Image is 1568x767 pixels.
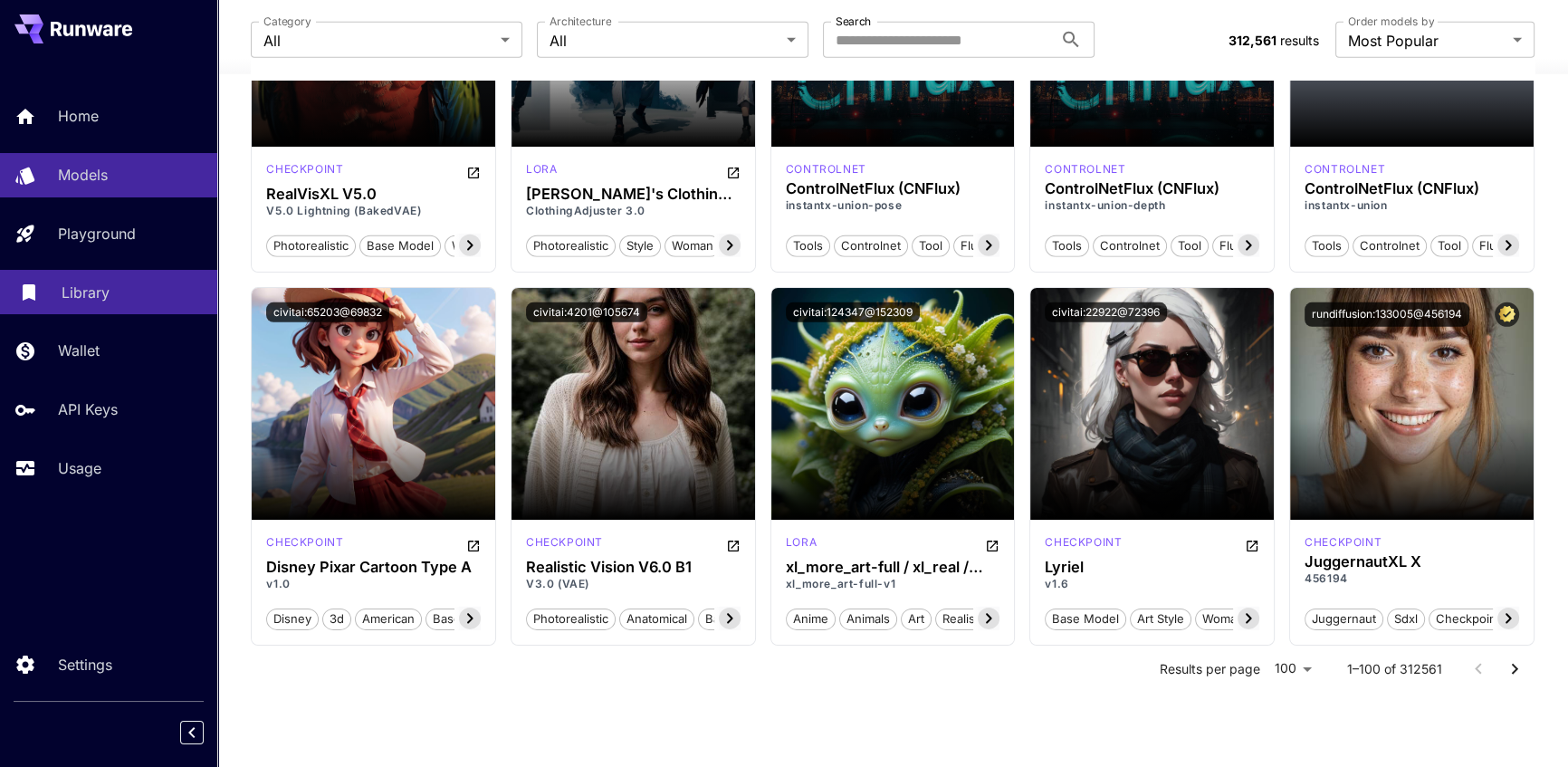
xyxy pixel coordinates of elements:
button: woman [664,234,721,257]
div: 100 [1267,656,1318,682]
button: Open in CivitAI [466,534,481,556]
button: Open in CivitAI [726,161,741,183]
p: Settings [58,654,112,676]
label: Order models by [1348,14,1434,29]
button: base model [698,607,779,630]
p: V5.0 Lightning (BakedVAE) [266,203,481,219]
p: V3.0 (VAE) [526,576,741,592]
button: photorealistic [526,607,616,630]
button: Open in CivitAI [1245,534,1259,556]
button: 3d [322,607,351,630]
p: lora [786,534,817,551]
button: flux [953,234,991,257]
button: tools [1305,234,1349,257]
button: tool [1171,234,1209,257]
label: Category [263,14,311,29]
span: juggernaut [1305,610,1382,628]
span: base model [426,610,506,628]
span: All [263,30,493,52]
span: controlnet [1353,237,1426,255]
p: controlnet [1045,161,1125,177]
p: checkpoint [266,534,343,551]
button: controlnet [834,234,908,257]
h3: xl_more_art-full / xl_real / Enhancer [786,559,1000,576]
button: controlnet [1093,234,1167,257]
button: base model [359,234,441,257]
button: Certified Model – Vetted for best performance and includes a commercial license. [1495,302,1519,327]
span: results [1280,33,1319,48]
button: woman [1195,607,1251,630]
span: tools [1046,237,1088,255]
button: Open in CivitAI [466,161,481,183]
div: SDXL 1.0 [786,534,817,556]
p: instantx-union [1305,197,1519,214]
span: disney [267,610,318,628]
div: LEOSAM's Clothing +/- Adjuster 衣物增/减 LoRA [526,186,741,203]
span: flux [954,237,990,255]
p: ClothingAdjuster 3.0 [526,203,741,219]
span: animals [840,610,896,628]
span: woman [665,237,720,255]
span: base model [699,610,779,628]
button: woman [445,234,501,257]
p: instantx-union-depth [1045,197,1259,214]
div: Realistic Vision V6.0 B1 [526,559,741,576]
h3: [PERSON_NAME]'s Clothing +/- Adjuster 衣物增/减 [PERSON_NAME] [526,186,741,203]
span: woman [1196,610,1250,628]
button: tool [1430,234,1468,257]
h3: ControlNetFlux (CNFlux) [1045,180,1259,197]
p: Home [58,105,99,127]
span: All [550,30,779,52]
button: civitai:4201@105674 [526,302,647,322]
span: woman [445,237,500,255]
span: american [356,610,421,628]
button: art style [1130,607,1191,630]
span: photorealistic [527,610,615,628]
button: Go to next page [1496,651,1533,687]
h3: Disney Pixar Cartoon Type A [266,559,481,576]
p: controlnet [786,161,866,177]
p: instantx-union-pose [786,197,1000,214]
p: checkpoint [526,534,603,551]
button: controlnet [1353,234,1427,257]
span: base model [1046,610,1125,628]
div: SD 1.5 [526,534,603,556]
div: FLUX.1 D [1305,161,1385,177]
div: SDXL Lightning [266,161,343,183]
h3: ControlNetFlux (CNFlux) [1305,180,1519,197]
button: sdxl [1387,607,1425,630]
span: 312,561 [1229,33,1276,48]
p: Results per page [1160,660,1260,678]
span: tool [913,237,949,255]
span: flux [1213,237,1249,255]
button: anatomical [619,607,694,630]
button: disney [266,607,319,630]
p: checkpoint [1305,534,1382,551]
p: v1.0 [266,576,481,592]
h3: JuggernautXL X [1305,553,1519,570]
span: controlnet [835,237,907,255]
span: Most Popular [1348,30,1506,52]
label: Architecture [550,14,611,29]
p: Usage [58,457,101,479]
h3: ControlNetFlux (CNFlux) [786,180,1000,197]
div: Collapse sidebar [194,716,217,749]
p: API Keys [58,398,118,420]
button: realism [935,607,992,630]
button: style [619,234,661,257]
div: SD 1.5 [526,161,557,183]
button: flux [1472,234,1510,257]
button: Open in CivitAI [985,534,999,556]
span: 3d [323,610,350,628]
span: art style [1131,610,1190,628]
span: style [620,237,660,255]
h3: Lyriel [1045,559,1259,576]
p: 456194 [1305,570,1519,587]
button: juggernaut [1305,607,1383,630]
p: Library [62,282,110,303]
button: Open in CivitAI [726,534,741,556]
